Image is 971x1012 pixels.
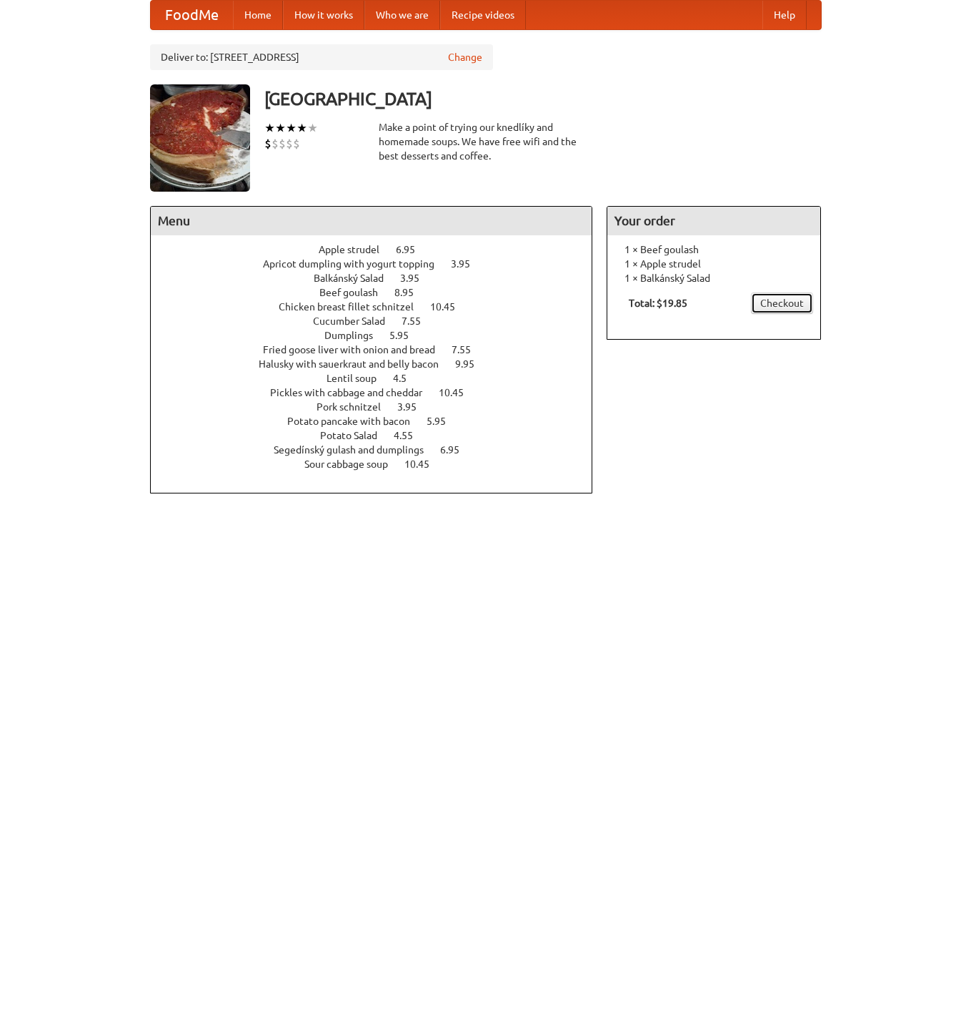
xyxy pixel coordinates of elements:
[297,120,307,136] li: ★
[319,287,392,298] span: Beef goulash
[427,416,460,427] span: 5.95
[272,136,279,152] li: $
[279,301,428,313] span: Chicken breast fillet schnitzel
[259,358,453,370] span: Halusky with sauerkraut and belly bacon
[614,271,813,285] li: 1 × Balkánský Salad
[440,444,474,456] span: 6.95
[629,298,687,309] b: Total: $19.85
[150,84,250,192] img: angular.jpg
[320,430,392,441] span: Potato Salad
[293,136,300,152] li: $
[451,258,484,270] span: 3.95
[274,444,438,456] span: Segedínský gulash and dumplings
[279,136,286,152] li: $
[400,272,434,284] span: 3.95
[319,244,442,255] a: Apple strudel 6.95
[259,358,501,370] a: Halusky with sauerkraut and belly bacon 9.95
[327,373,433,384] a: Lentil soup 4.5
[455,358,489,370] span: 9.95
[264,84,822,113] h3: [GEOGRAPHIC_DATA]
[607,207,820,235] h4: Your order
[404,458,444,470] span: 10.45
[402,315,435,327] span: 7.55
[274,444,486,456] a: Segedínský gulash and dumplings 6.95
[394,430,427,441] span: 4.55
[275,120,286,136] li: ★
[389,330,423,341] span: 5.95
[324,330,435,341] a: Dumplings 5.95
[287,416,472,427] a: Potato pancake with bacon 5.95
[614,257,813,271] li: 1 × Apple strudel
[379,120,593,163] div: Make a point of trying our knedlíky and homemade soups. We have free wifi and the best desserts a...
[263,258,449,270] span: Apricot dumpling with yogurt topping
[439,387,478,398] span: 10.45
[394,287,428,298] span: 8.95
[364,1,440,29] a: Who we are
[452,344,485,355] span: 7.55
[283,1,364,29] a: How it works
[286,136,293,152] li: $
[233,1,283,29] a: Home
[263,344,497,355] a: Fried goose liver with onion and bread 7.55
[762,1,807,29] a: Help
[279,301,482,313] a: Chicken breast fillet schnitzel 10.45
[751,293,813,314] a: Checkout
[264,120,275,136] li: ★
[614,242,813,257] li: 1 × Beef goulash
[397,401,431,413] span: 3.95
[327,373,391,384] span: Lentil soup
[304,458,402,470] span: Sour cabbage soup
[304,458,456,470] a: Sour cabbage soup 10.45
[393,373,421,384] span: 4.5
[314,272,446,284] a: Balkánský Salad 3.95
[313,315,399,327] span: Cucumber Salad
[287,416,424,427] span: Potato pancake with bacon
[307,120,318,136] li: ★
[270,387,437,398] span: Pickles with cabbage and cheddar
[150,44,493,70] div: Deliver to: [STREET_ADDRESS]
[319,287,440,298] a: Beef goulash 8.95
[430,301,469,313] span: 10.45
[151,207,592,235] h4: Menu
[320,430,439,441] a: Potato Salad 4.55
[263,344,449,355] span: Fried goose liver with onion and bread
[151,1,233,29] a: FoodMe
[317,401,443,413] a: Pork schnitzel 3.95
[319,244,394,255] span: Apple strudel
[270,387,490,398] a: Pickles with cabbage and cheddar 10.45
[286,120,297,136] li: ★
[396,244,429,255] span: 6.95
[448,50,482,64] a: Change
[314,272,398,284] span: Balkánský Salad
[264,136,272,152] li: $
[440,1,526,29] a: Recipe videos
[263,258,497,270] a: Apricot dumpling with yogurt topping 3.95
[313,315,447,327] a: Cucumber Salad 7.55
[324,330,387,341] span: Dumplings
[317,401,395,413] span: Pork schnitzel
